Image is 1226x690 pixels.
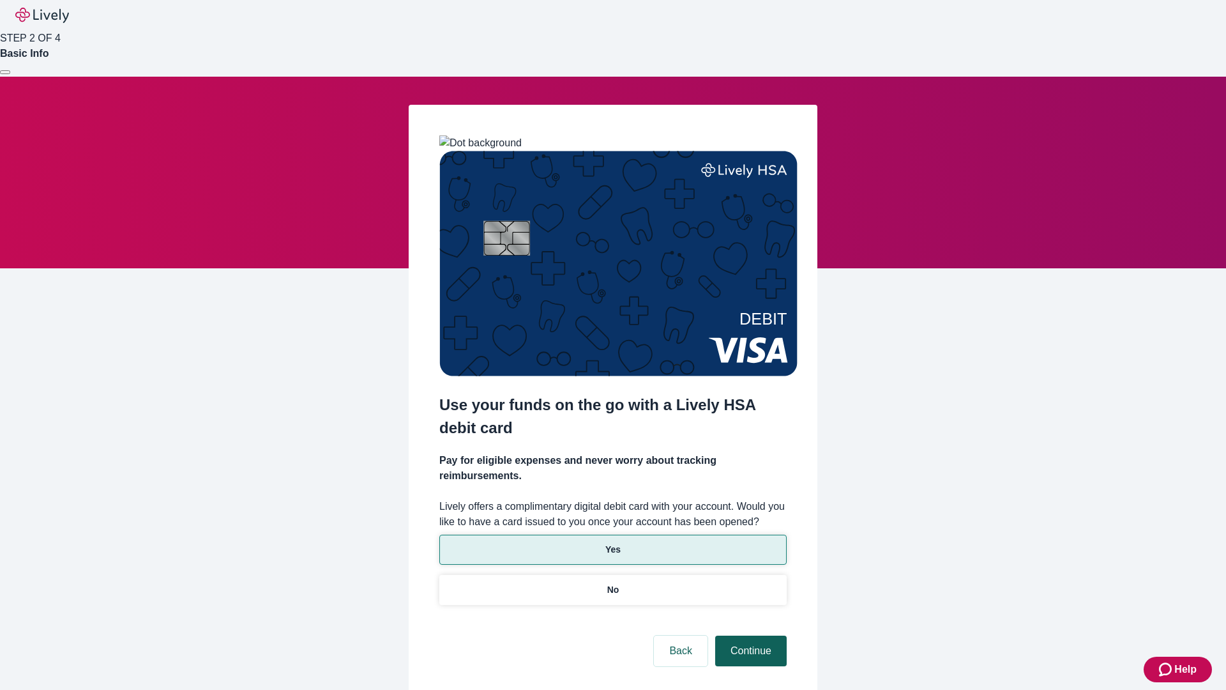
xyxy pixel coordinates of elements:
[1174,662,1197,677] span: Help
[715,636,787,666] button: Continue
[439,499,787,530] label: Lively offers a complimentary digital debit card with your account. Would you like to have a card...
[607,583,619,597] p: No
[15,8,69,23] img: Lively
[439,135,522,151] img: Dot background
[654,636,708,666] button: Back
[439,535,787,565] button: Yes
[439,151,798,376] img: Debit card
[439,453,787,484] h4: Pay for eligible expenses and never worry about tracking reimbursements.
[439,394,787,440] h2: Use your funds on the go with a Lively HSA debit card
[439,575,787,605] button: No
[605,543,621,556] p: Yes
[1159,662,1174,677] svg: Zendesk support icon
[1144,657,1212,682] button: Zendesk support iconHelp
